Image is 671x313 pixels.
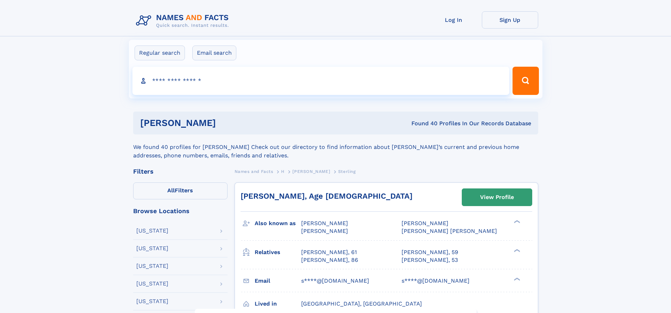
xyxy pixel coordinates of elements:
span: [PERSON_NAME] [301,228,348,234]
div: [US_STATE] [136,299,168,304]
span: All [167,187,175,194]
div: [US_STATE] [136,228,168,234]
h1: [PERSON_NAME] [140,119,314,127]
div: ❯ [512,277,521,281]
button: Search Button [512,67,539,95]
span: Sterling [338,169,356,174]
img: Logo Names and Facts [133,11,235,30]
h3: Lived in [255,298,301,310]
span: [GEOGRAPHIC_DATA], [GEOGRAPHIC_DATA] [301,300,422,307]
div: Found 40 Profiles In Our Records Database [313,120,531,127]
div: [US_STATE] [136,281,168,287]
a: [PERSON_NAME], Age [DEMOGRAPHIC_DATA] [241,192,412,200]
h3: Email [255,275,301,287]
div: Filters [133,168,228,175]
span: [PERSON_NAME] [301,220,348,227]
h3: Relatives [255,246,301,258]
a: [PERSON_NAME], 53 [402,256,458,264]
div: ❯ [512,248,521,253]
span: [PERSON_NAME] [PERSON_NAME] [402,228,497,234]
span: [PERSON_NAME] [292,169,330,174]
div: [US_STATE] [136,263,168,269]
label: Email search [192,46,236,60]
div: Browse Locations [133,208,228,214]
input: search input [132,67,510,95]
a: Names and Facts [235,167,273,176]
a: [PERSON_NAME], 59 [402,248,458,256]
a: Sign Up [482,11,538,29]
label: Regular search [135,46,185,60]
div: ❯ [512,219,521,224]
span: [PERSON_NAME] [402,220,448,227]
a: [PERSON_NAME], 61 [301,248,357,256]
a: [PERSON_NAME] [292,167,330,176]
span: H [281,169,285,174]
label: Filters [133,182,228,199]
a: View Profile [462,189,532,206]
h3: Also known as [255,217,301,229]
a: [PERSON_NAME], 86 [301,256,358,264]
a: H [281,167,285,176]
a: Log In [425,11,482,29]
div: [US_STATE] [136,246,168,251]
div: View Profile [480,189,514,205]
div: We found 40 profiles for [PERSON_NAME] Check out our directory to find information about [PERSON_... [133,134,538,160]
